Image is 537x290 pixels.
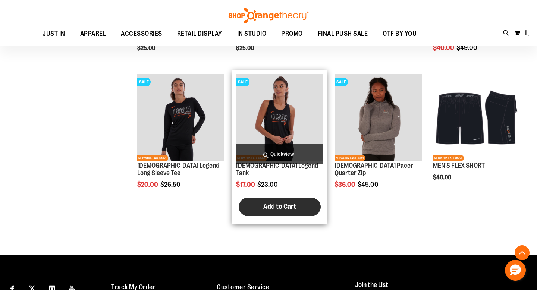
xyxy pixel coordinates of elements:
a: FINAL PUSH SALE [310,25,376,42]
span: $49.00 [456,44,478,51]
a: [DEMOGRAPHIC_DATA] Pacer Quarter Zip [335,162,413,177]
a: Quickview [236,144,323,164]
a: IN STUDIO [230,25,274,42]
a: PROMO [274,25,310,42]
a: [DEMOGRAPHIC_DATA] Legend Tank [236,162,318,177]
span: $20.00 [137,181,159,188]
span: ACCESSORIES [121,25,162,42]
a: OTF Ladies Coach FA22 Legend Tank - Black primary imageSALENETWORK EXCLUSIVE [236,74,323,162]
div: product [232,70,327,223]
span: FINAL PUSH SALE [318,25,368,42]
span: $26.50 [160,181,182,188]
span: RETAIL DISPLAY [177,25,222,42]
span: JUST IN [43,25,65,42]
span: $40.00 [433,44,455,51]
button: Back To Top [515,245,530,260]
button: Hello, have a question? Let’s chat. [505,260,526,281]
a: OTF BY YOU [375,25,424,42]
img: Product image for Ladies Pacer Quarter Zip [335,74,422,161]
a: MEN'S FLEX SHORT [433,162,485,169]
span: NETWORK EXCLUSIVE [335,155,365,161]
div: product [331,70,425,207]
img: Product image for MEN'S FLEX SHORT [433,74,520,161]
span: NETWORK EXCLUSIVE [137,155,168,161]
span: $40.00 [433,174,452,181]
a: RETAIL DISPLAY [170,25,230,42]
span: APPAREL [80,25,106,42]
div: product [429,70,524,200]
a: OTF Ladies Coach FA22 Legend LS Tee - Black primary imageSALENETWORK EXCLUSIVE [137,74,224,162]
a: Product image for MEN'S FLEX SHORTNETWORK EXCLUSIVE [433,74,520,162]
span: Add to Cart [263,202,296,211]
a: Product image for Ladies Pacer Quarter ZipSALENETWORK EXCLUSIVE [335,74,422,162]
a: APPAREL [73,25,114,42]
button: Add to Cart [239,198,321,216]
span: PROMO [281,25,303,42]
a: [DEMOGRAPHIC_DATA] Legend Long Sleeve Tee [137,162,219,177]
span: $45.00 [358,181,380,188]
span: SALE [236,78,249,86]
span: $25.00 [236,45,255,51]
span: NETWORK EXCLUSIVE [433,155,464,161]
a: ACCESSORIES [113,25,170,42]
span: IN STUDIO [237,25,267,42]
div: product [134,70,228,207]
span: $36.00 [335,181,357,188]
span: $23.00 [257,181,279,188]
span: 1 [524,29,527,36]
span: SALE [137,78,151,86]
span: $25.00 [137,45,156,51]
img: Shop Orangetheory [227,8,310,23]
span: OTF BY YOU [383,25,417,42]
span: SALE [335,78,348,86]
span: $17.00 [236,181,256,188]
img: OTF Ladies Coach FA22 Legend Tank - Black primary image [236,74,323,161]
img: OTF Ladies Coach FA22 Legend LS Tee - Black primary image [137,74,224,161]
a: JUST IN [35,25,73,42]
